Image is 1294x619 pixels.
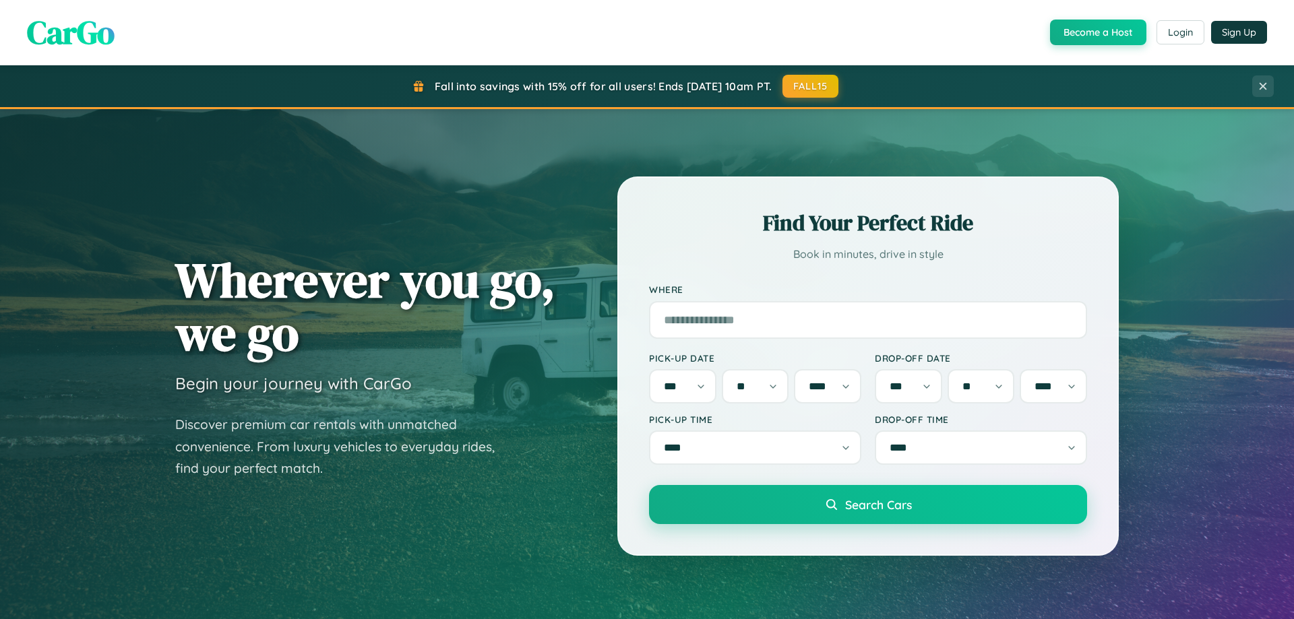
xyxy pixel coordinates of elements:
button: Search Cars [649,485,1087,524]
label: Drop-off Date [875,352,1087,364]
p: Discover premium car rentals with unmatched convenience. From luxury vehicles to everyday rides, ... [175,414,512,480]
h3: Begin your journey with CarGo [175,373,412,393]
span: Search Cars [845,497,912,512]
span: Fall into savings with 15% off for all users! Ends [DATE] 10am PT. [435,79,772,93]
span: CarGo [27,10,115,55]
label: Drop-off Time [875,414,1087,425]
button: Login [1157,20,1204,44]
label: Where [649,284,1087,296]
button: FALL15 [782,75,839,98]
button: Become a Host [1050,20,1146,45]
button: Sign Up [1211,21,1267,44]
h1: Wherever you go, we go [175,253,555,360]
label: Pick-up Date [649,352,861,364]
p: Book in minutes, drive in style [649,245,1087,264]
h2: Find Your Perfect Ride [649,208,1087,238]
label: Pick-up Time [649,414,861,425]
